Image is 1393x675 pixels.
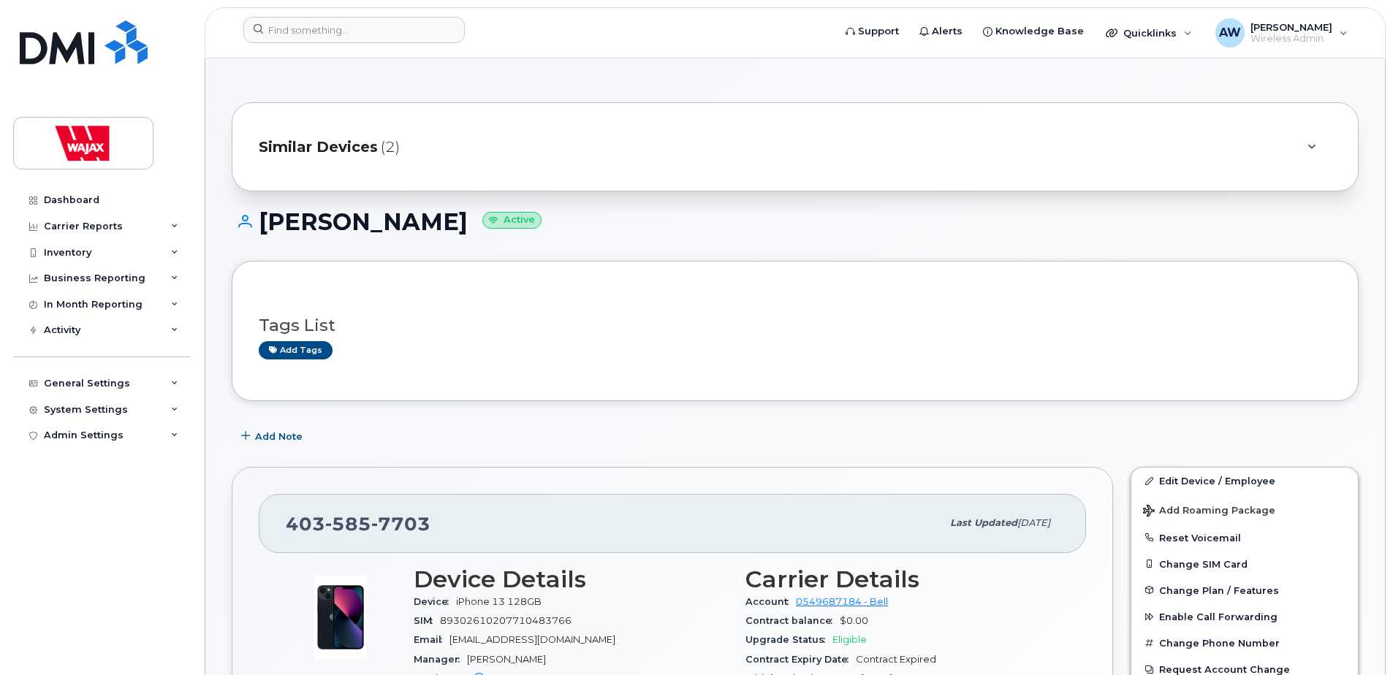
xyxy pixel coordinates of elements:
span: Contract Expired [856,654,936,665]
span: [EMAIL_ADDRESS][DOMAIN_NAME] [449,634,615,645]
span: Email [414,634,449,645]
h3: Device Details [414,566,728,592]
button: Add Roaming Package [1131,495,1358,525]
button: Change Plan / Features [1131,577,1358,603]
span: iPhone 13 128GB [456,596,542,607]
span: Contract balance [745,615,840,626]
button: Change Phone Number [1131,630,1358,656]
span: 89302610207710483766 [440,615,572,626]
span: Eligible [832,634,867,645]
button: Add Note [232,423,315,449]
a: Edit Device / Employee [1131,468,1358,494]
h1: [PERSON_NAME] [232,209,1359,234]
button: Enable Call Forwarding [1131,603,1358,630]
span: Enable Call Forwarding [1159,611,1278,622]
span: Change Plan / Features [1159,584,1279,595]
a: Add tags [259,341,333,359]
span: 7703 [371,513,430,535]
span: 403 [286,513,430,535]
button: Reset Voicemail [1131,525,1358,551]
span: Account [745,596,796,607]
button: Change SIM Card [1131,551,1358,577]
span: Device [414,596,456,607]
span: (2) [381,137,400,158]
span: 585 [325,513,371,535]
h3: Tags List [259,316,1332,335]
span: [PERSON_NAME] [467,654,546,665]
img: image20231002-3703462-1ig824h.jpeg [297,573,384,661]
span: Add Roaming Package [1143,505,1275,519]
span: Contract Expiry Date [745,654,856,665]
a: 0549687184 - Bell [796,596,888,607]
h3: Carrier Details [745,566,1060,592]
small: Active [482,212,542,229]
span: SIM [414,615,440,626]
span: Upgrade Status [745,634,832,645]
span: Last updated [950,517,1017,528]
span: $0.00 [840,615,868,626]
span: Add Note [255,430,303,443]
span: Manager [414,654,467,665]
span: [DATE] [1017,517,1050,528]
span: Similar Devices [259,137,378,158]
